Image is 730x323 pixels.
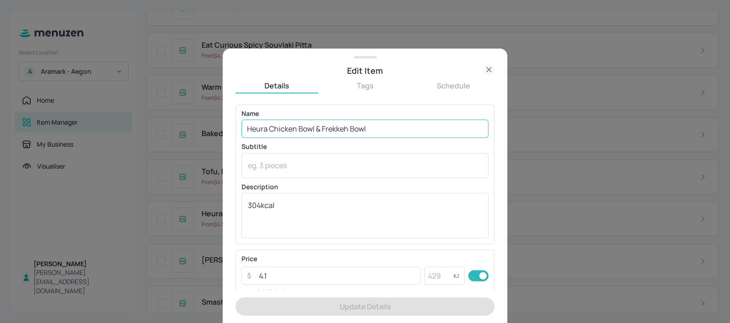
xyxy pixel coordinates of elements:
p: Name [241,110,489,117]
button: Tags [324,81,406,91]
input: 429 [424,267,454,285]
textarea: 304kcal [248,200,482,230]
button: Details [236,81,318,91]
button: Add Variation [241,285,301,299]
input: eg. Chicken Teriyaki Sushi Roll [241,120,489,138]
button: Schedule [412,81,494,91]
p: Description [241,184,489,190]
p: kJ [454,273,459,279]
div: Edit Item [236,64,494,77]
p: Subtitle [241,143,489,150]
p: Price [241,256,257,262]
input: 10 [253,267,421,285]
